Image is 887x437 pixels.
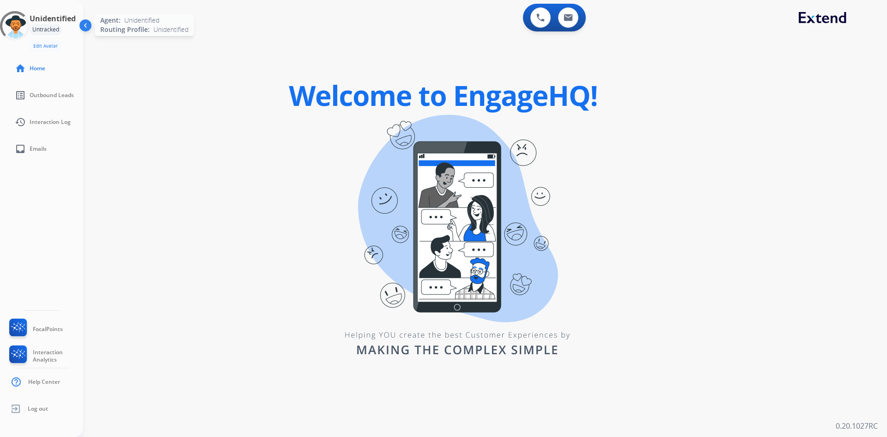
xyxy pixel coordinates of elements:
[30,92,74,99] span: Outbound Leads
[28,405,48,412] span: Log out
[15,143,26,154] mat-icon: inbox
[153,25,188,34] span: Unidentified
[30,41,61,51] button: Edit Avatar
[30,65,45,72] span: Home
[836,420,878,431] p: 0.20.1027RC
[33,326,63,333] span: FocalPoints
[15,63,26,74] mat-icon: home
[30,13,76,24] h3: Unidentified
[30,145,47,153] span: Emails
[30,24,62,35] div: Untracked
[15,90,26,101] mat-icon: list_alt
[30,118,71,126] span: Interaction Log
[7,345,83,367] a: Interaction Analytics
[124,16,159,25] span: Unidentified
[28,378,60,386] span: Help Center
[15,117,26,128] mat-icon: history
[100,25,150,34] span: Routing Profile:
[7,319,63,340] a: FocalPoints
[100,16,121,25] span: Agent:
[33,349,83,363] span: Interaction Analytics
